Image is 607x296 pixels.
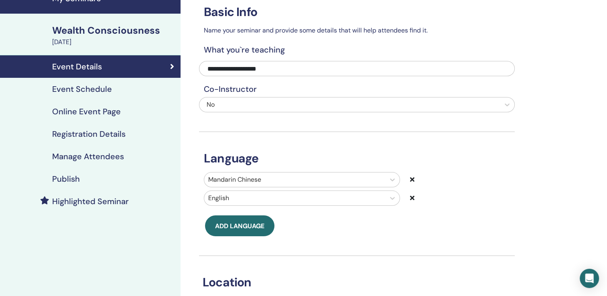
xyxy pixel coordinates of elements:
h4: Manage Attendees [52,152,124,161]
a: Wealth Consciousness[DATE] [47,24,181,47]
div: Wealth Consciousness [52,24,176,37]
h3: Basic Info [199,5,515,19]
div: Open Intercom Messenger [580,269,599,288]
div: [DATE] [52,37,176,47]
button: Add language [205,215,274,236]
h3: Location [198,275,504,290]
p: Name your seminar and provide some details that will help attendees find it. [199,26,515,35]
h4: Highlighted Seminar [52,197,129,206]
span: Add language [215,222,264,230]
span: No [207,100,215,109]
h3: Language [199,151,515,166]
h4: Registration Details [52,129,126,139]
h4: Event Details [52,62,102,71]
h4: Online Event Page [52,107,121,116]
h4: Event Schedule [52,84,112,94]
h4: What you`re teaching [199,45,515,55]
h4: Co-Instructor [199,84,515,94]
h4: Publish [52,174,80,184]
